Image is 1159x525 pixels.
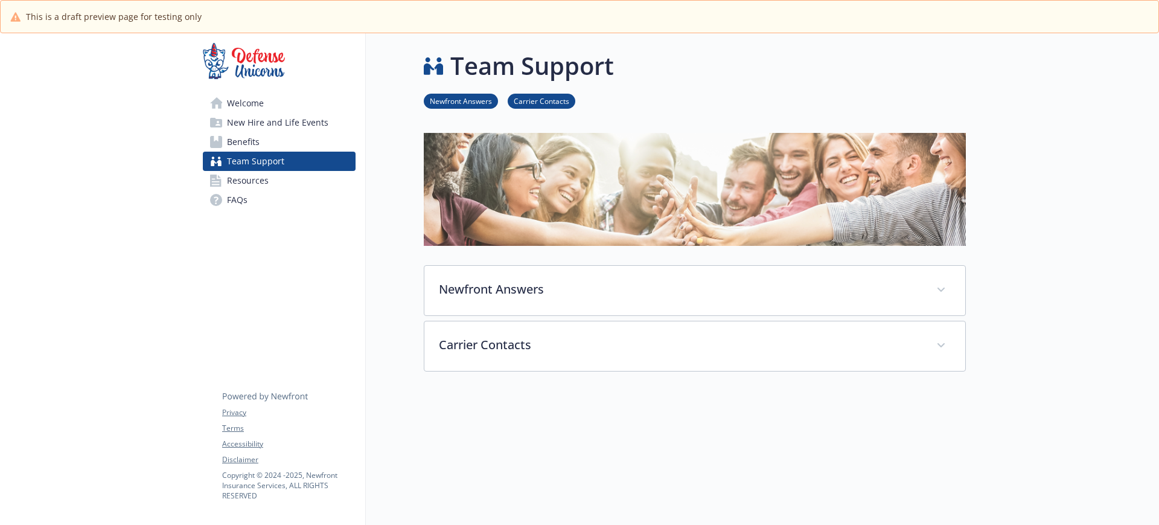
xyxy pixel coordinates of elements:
span: Resources [227,171,269,190]
img: team support page banner [424,133,966,246]
a: Resources [203,171,356,190]
a: FAQs [203,190,356,210]
span: Benefits [227,132,260,152]
span: This is a draft preview page for testing only [26,10,202,23]
a: Team Support [203,152,356,171]
a: Disclaimer [222,454,355,465]
a: Privacy [222,407,355,418]
span: Team Support [227,152,284,171]
a: Benefits [203,132,356,152]
a: New Hire and Life Events [203,113,356,132]
p: Carrier Contacts [439,336,922,354]
span: Welcome [227,94,264,113]
a: Accessibility [222,439,355,449]
a: Welcome [203,94,356,113]
p: Newfront Answers [439,280,922,298]
a: Carrier Contacts [508,95,575,106]
h1: Team Support [450,48,614,84]
div: Newfront Answers [424,266,965,315]
a: Terms [222,423,355,434]
span: New Hire and Life Events [227,113,328,132]
span: FAQs [227,190,247,210]
p: Copyright © 2024 - 2025 , Newfront Insurance Services, ALL RIGHTS RESERVED [222,470,355,501]
div: Carrier Contacts [424,321,965,371]
a: Newfront Answers [424,95,498,106]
